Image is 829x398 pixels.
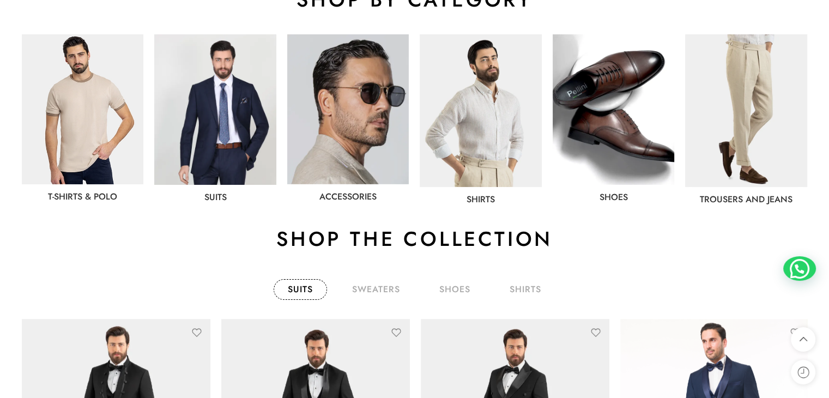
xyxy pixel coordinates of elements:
a: shoes [425,279,485,300]
a: sweaters [338,279,414,300]
a: shirts [495,279,555,300]
h2: Shop the collection [22,226,807,252]
a: Suits [204,191,227,203]
a: Accessories [319,190,377,203]
a: T-Shirts & Polo [48,190,117,203]
a: Shirts [467,193,495,206]
a: Trousers and jeans [700,193,792,206]
a: shoes [600,191,628,203]
a: Suits [274,279,327,300]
